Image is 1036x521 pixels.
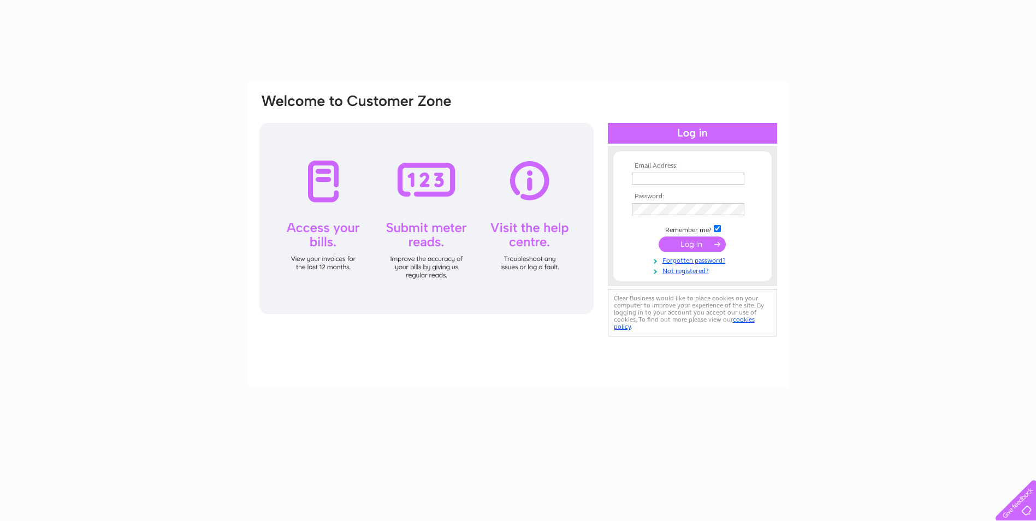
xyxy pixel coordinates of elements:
[629,193,756,200] th: Password:
[629,162,756,170] th: Email Address:
[659,236,726,252] input: Submit
[632,265,756,275] a: Not registered?
[632,254,756,265] a: Forgotten password?
[608,289,777,336] div: Clear Business would like to place cookies on your computer to improve your experience of the sit...
[629,223,756,234] td: Remember me?
[614,316,755,330] a: cookies policy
